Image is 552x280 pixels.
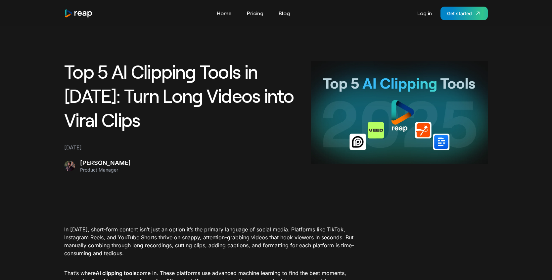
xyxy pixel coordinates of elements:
[244,8,267,19] a: Pricing
[96,270,137,276] strong: AI clipping tools
[311,61,488,164] img: AI Video Clipping and Respurposing
[64,9,93,18] a: home
[447,10,472,17] div: Get started
[64,225,363,257] p: In [DATE], short-form content isn’t just an option it’s the primary language of social media. Pla...
[64,60,303,132] h1: Top 5 AI Clipping Tools in [DATE]: Turn Long Videos into Viral Clips
[64,9,93,18] img: reap logo
[213,8,235,19] a: Home
[64,143,303,151] div: [DATE]
[414,8,435,19] a: Log in
[440,7,488,20] a: Get started
[275,8,293,19] a: Blog
[80,167,131,173] div: Product Manager
[80,159,131,167] div: [PERSON_NAME]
